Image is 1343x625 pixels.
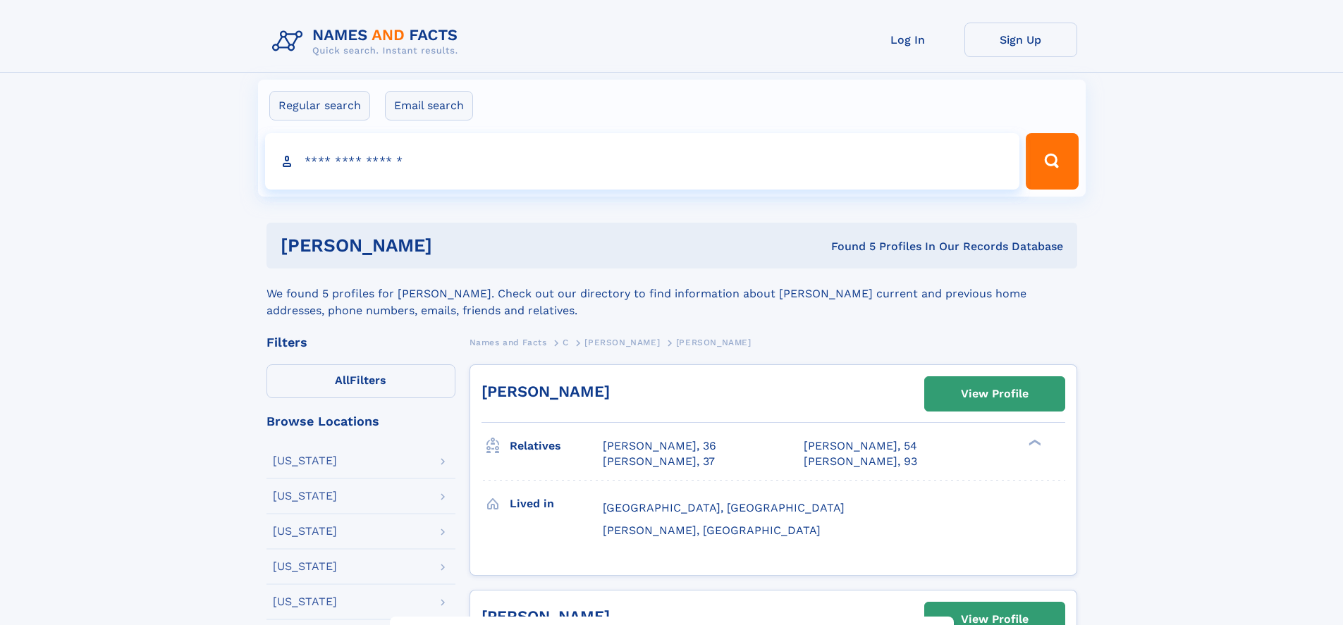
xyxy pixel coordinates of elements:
h3: Relatives [510,434,603,458]
h3: Lived in [510,492,603,516]
div: View Profile [961,378,1029,410]
button: Search Button [1026,133,1078,190]
a: [PERSON_NAME], 37 [603,454,715,469]
label: Regular search [269,91,370,120]
div: Browse Locations [266,415,455,428]
a: View Profile [925,377,1065,411]
div: Filters [266,336,455,349]
a: Sign Up [964,23,1077,57]
div: We found 5 profiles for [PERSON_NAME]. Check out our directory to find information about [PERSON_... [266,268,1077,319]
span: All [335,373,350,387]
a: C [563,333,569,351]
div: Found 5 Profiles In Our Records Database [632,239,1063,254]
span: C [563,338,569,347]
a: [PERSON_NAME], 36 [603,438,716,454]
a: [PERSON_NAME] [482,607,610,625]
a: [PERSON_NAME] [584,333,660,351]
span: [GEOGRAPHIC_DATA], [GEOGRAPHIC_DATA] [603,501,845,514]
a: Names and Facts [470,333,547,351]
div: [US_STATE] [273,490,337,502]
span: [PERSON_NAME] [676,338,752,347]
label: Filters [266,364,455,398]
div: [US_STATE] [273,596,337,607]
div: [US_STATE] [273,526,337,537]
img: Logo Names and Facts [266,23,470,61]
span: [PERSON_NAME] [584,338,660,347]
div: ❯ [1025,438,1042,447]
label: Email search [385,91,473,120]
a: [PERSON_NAME], 54 [804,438,917,454]
div: [US_STATE] [273,561,337,572]
a: [PERSON_NAME] [482,383,610,400]
input: search input [265,133,1020,190]
span: [PERSON_NAME], [GEOGRAPHIC_DATA] [603,524,821,537]
h1: [PERSON_NAME] [281,237,632,254]
a: Log In [852,23,964,57]
a: [PERSON_NAME], 93 [804,454,917,469]
div: [US_STATE] [273,455,337,466]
